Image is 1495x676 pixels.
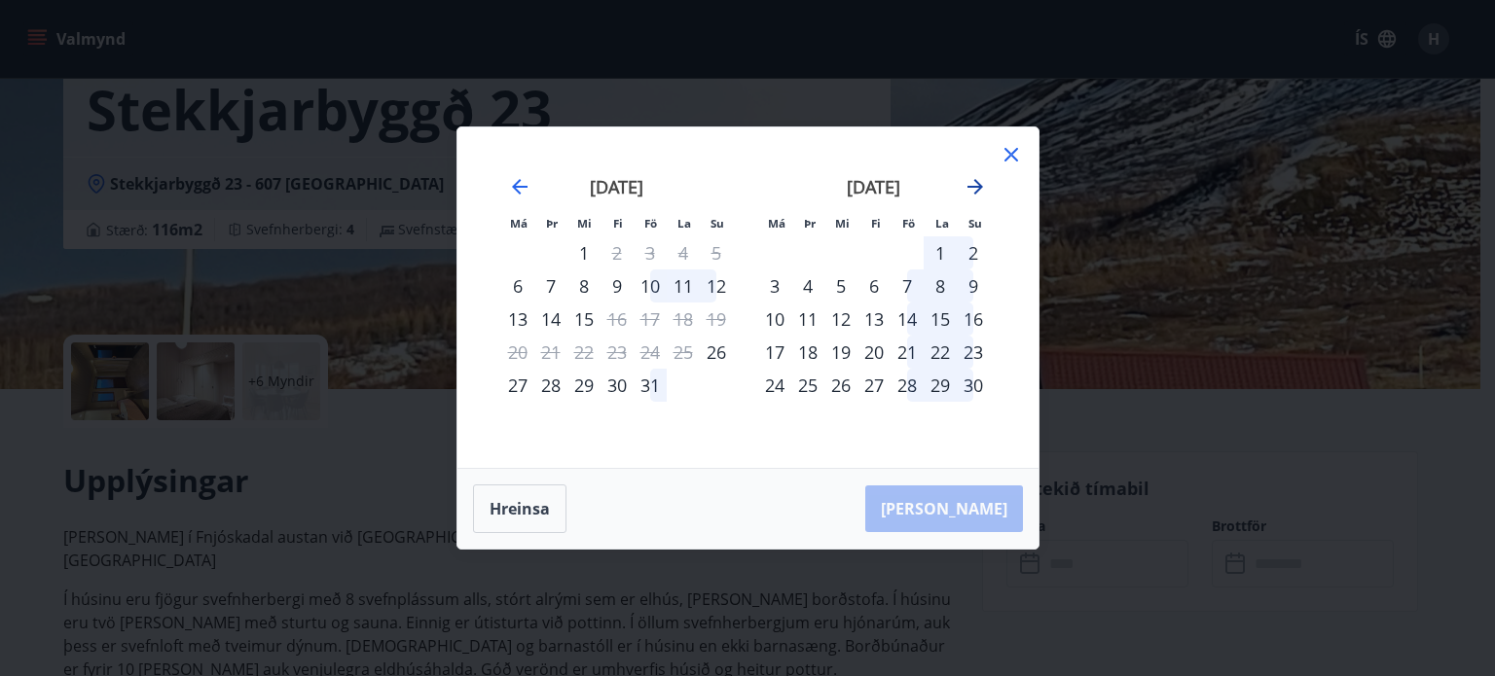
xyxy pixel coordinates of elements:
div: 15 [924,302,957,336]
div: Move backward to switch to the previous month. [508,175,531,198]
small: Fö [644,216,657,231]
small: Þr [804,216,816,231]
small: Má [510,216,528,231]
div: 25 [791,369,824,402]
small: La [677,216,691,231]
div: 8 [924,269,957,302]
div: 8 [567,269,601,302]
div: 28 [891,369,924,402]
div: 15 [567,302,601,336]
td: Choose sunnudagur, 9. nóvember 2025 as your check-in date. It’s available. [957,269,990,302]
div: 29 [924,369,957,402]
div: 27 [501,369,534,402]
td: Choose sunnudagur, 23. nóvember 2025 as your check-in date. It’s available. [957,336,990,369]
div: 27 [857,369,891,402]
td: Choose fimmtudagur, 6. nóvember 2025 as your check-in date. It’s available. [857,269,891,302]
div: 26 [824,369,857,402]
div: 5 [824,269,857,302]
td: Choose laugardagur, 15. nóvember 2025 as your check-in date. It’s available. [924,302,957,336]
td: Choose mánudagur, 10. nóvember 2025 as your check-in date. It’s available. [758,302,791,336]
td: Choose mánudagur, 6. október 2025 as your check-in date. It’s available. [501,269,534,302]
div: 11 [791,302,824,336]
td: Not available. föstudagur, 3. október 2025 [634,236,667,269]
td: Choose föstudagur, 28. nóvember 2025 as your check-in date. It’s available. [891,369,924,402]
td: Not available. þriðjudagur, 21. október 2025 [534,336,567,369]
td: Choose þriðjudagur, 14. október 2025 as your check-in date. It’s available. [534,302,567,336]
div: 11 [667,269,700,302]
td: Not available. miðvikudagur, 22. október 2025 [567,336,601,369]
div: 14 [534,302,567,336]
td: Not available. mánudagur, 20. október 2025 [501,336,534,369]
td: Choose þriðjudagur, 28. október 2025 as your check-in date. It’s available. [534,369,567,402]
td: Choose þriðjudagur, 4. nóvember 2025 as your check-in date. It’s available. [791,269,824,302]
div: 2 [957,236,990,269]
td: Choose miðvikudagur, 26. nóvember 2025 as your check-in date. It’s available. [824,369,857,402]
td: Not available. föstudagur, 17. október 2025 [634,302,667,336]
div: 17 [758,336,791,369]
td: Choose þriðjudagur, 25. nóvember 2025 as your check-in date. It’s available. [791,369,824,402]
div: 28 [534,369,567,402]
td: Choose miðvikudagur, 5. nóvember 2025 as your check-in date. It’s available. [824,269,857,302]
small: Mi [577,216,592,231]
div: Aðeins innritun í boði [700,336,733,369]
div: 1 [924,236,957,269]
div: 30 [957,369,990,402]
td: Not available. sunnudagur, 5. október 2025 [700,236,733,269]
td: Not available. sunnudagur, 19. október 2025 [700,302,733,336]
div: 9 [957,269,990,302]
td: Not available. fimmtudagur, 16. október 2025 [601,302,634,336]
td: Choose miðvikudagur, 1. október 2025 as your check-in date. It’s available. [567,236,601,269]
td: Choose þriðjudagur, 18. nóvember 2025 as your check-in date. It’s available. [791,336,824,369]
td: Choose föstudagur, 14. nóvember 2025 as your check-in date. It’s available. [891,302,924,336]
div: 22 [924,336,957,369]
td: Choose laugardagur, 1. nóvember 2025 as your check-in date. It’s available. [924,236,957,269]
div: 10 [758,302,791,336]
div: 13 [857,302,891,336]
div: 13 [501,302,534,336]
strong: [DATE] [590,175,643,198]
td: Not available. laugardagur, 18. október 2025 [667,302,700,336]
div: 9 [601,269,634,302]
td: Not available. laugardagur, 4. október 2025 [667,236,700,269]
td: Choose mánudagur, 24. nóvember 2025 as your check-in date. It’s available. [758,369,791,402]
div: 20 [857,336,891,369]
div: Move forward to switch to the next month. [964,175,987,198]
td: Choose laugardagur, 11. október 2025 as your check-in date. It’s available. [667,269,700,302]
td: Choose miðvikudagur, 12. nóvember 2025 as your check-in date. It’s available. [824,302,857,336]
small: La [935,216,949,231]
td: Choose miðvikudagur, 29. október 2025 as your check-in date. It’s available. [567,369,601,402]
td: Choose mánudagur, 13. október 2025 as your check-in date. It’s available. [501,302,534,336]
td: Choose fimmtudagur, 20. nóvember 2025 as your check-in date. It’s available. [857,336,891,369]
div: 23 [957,336,990,369]
div: 1 [567,236,601,269]
div: Calendar [481,151,1015,445]
div: 21 [891,336,924,369]
td: Choose sunnudagur, 12. október 2025 as your check-in date. It’s available. [700,269,733,302]
small: Þr [546,216,558,231]
small: Fö [902,216,915,231]
td: Choose fimmtudagur, 27. nóvember 2025 as your check-in date. It’s available. [857,369,891,402]
div: 29 [567,369,601,402]
td: Choose föstudagur, 31. október 2025 as your check-in date. It’s available. [634,369,667,402]
td: Choose fimmtudagur, 13. nóvember 2025 as your check-in date. It’s available. [857,302,891,336]
td: Not available. föstudagur, 24. október 2025 [634,336,667,369]
small: Má [768,216,785,231]
td: Choose laugardagur, 22. nóvember 2025 as your check-in date. It’s available. [924,336,957,369]
div: 7 [891,269,924,302]
div: Aðeins innritun í boði [501,269,534,302]
div: 10 [634,269,667,302]
div: 19 [824,336,857,369]
td: Choose miðvikudagur, 19. nóvember 2025 as your check-in date. It’s available. [824,336,857,369]
td: Choose föstudagur, 7. nóvember 2025 as your check-in date. It’s available. [891,269,924,302]
td: Choose sunnudagur, 2. nóvember 2025 as your check-in date. It’s available. [957,236,990,269]
div: 6 [857,269,891,302]
td: Choose mánudagur, 3. nóvember 2025 as your check-in date. It’s available. [758,269,791,302]
td: Choose fimmtudagur, 9. október 2025 as your check-in date. It’s available. [601,269,634,302]
td: Choose mánudagur, 17. nóvember 2025 as your check-in date. It’s available. [758,336,791,369]
small: Su [968,216,982,231]
div: 14 [891,302,924,336]
div: 4 [791,269,824,302]
small: Su [711,216,724,231]
td: Choose þriðjudagur, 7. október 2025 as your check-in date. It’s available. [534,269,567,302]
div: 18 [791,336,824,369]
